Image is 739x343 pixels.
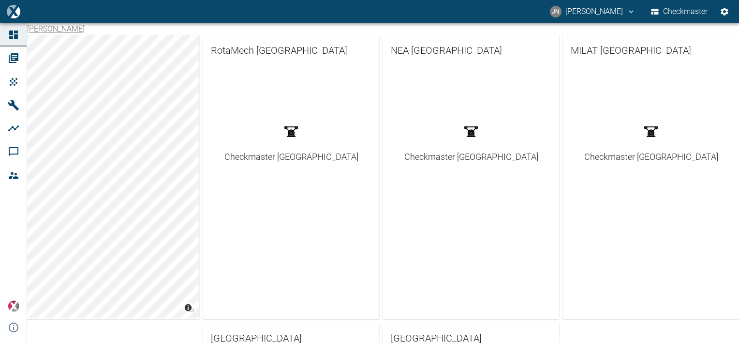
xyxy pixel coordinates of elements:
[23,35,199,318] canvas: Map
[571,43,731,58] span: MILAT [GEOGRAPHIC_DATA]
[548,3,637,20] button: jayan.nair@neuman-esser.ae
[383,35,559,66] a: NEA [GEOGRAPHIC_DATA]
[224,118,358,163] a: Checkmaster [GEOGRAPHIC_DATA]
[716,3,733,20] button: Settings
[391,43,551,58] span: NEA [GEOGRAPHIC_DATA]
[584,118,718,163] a: Checkmaster [GEOGRAPHIC_DATA]
[550,6,562,17] div: JN
[224,150,358,163] div: Checkmaster [GEOGRAPHIC_DATA]
[203,35,379,66] a: RotaMech [GEOGRAPHIC_DATA]
[404,150,538,163] div: Checkmaster [GEOGRAPHIC_DATA]
[649,3,710,20] button: Checkmaster
[211,43,371,58] span: RotaMech [GEOGRAPHIC_DATA]
[8,300,19,312] img: Xplore Logo
[563,35,739,66] a: MILAT [GEOGRAPHIC_DATA]
[404,118,538,163] a: Checkmaster [GEOGRAPHIC_DATA]
[27,23,85,35] nav: breadcrumb
[27,24,85,33] a: [PERSON_NAME]
[7,5,20,18] img: logo
[584,150,718,163] div: Checkmaster [GEOGRAPHIC_DATA]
